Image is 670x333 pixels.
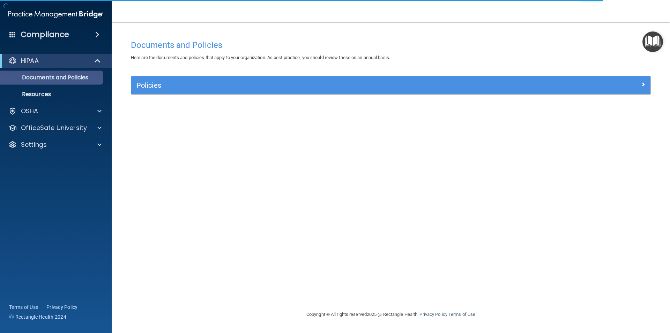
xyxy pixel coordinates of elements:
p: Documents and Policies [5,74,100,81]
p: Resources [5,91,100,98]
p: OSHA [21,107,38,115]
iframe: Drift Widget Chat Controller [549,283,662,311]
div: Copyright © All rights reserved 2025 @ Rectangle Health | | [263,303,518,326]
a: OSHA [8,107,102,115]
a: OfficeSafe University [8,124,102,132]
a: Privacy Policy [46,304,78,311]
a: Terms of Use [9,304,38,311]
p: OfficeSafe University [21,124,87,132]
p: Settings [21,140,47,149]
a: Policies [136,80,645,91]
h5: Policies [136,81,515,89]
span: Here are the documents and policies that apply to your organization. As best practice, you should... [131,55,390,60]
img: PMB logo [8,7,103,21]
a: HIPAA [8,57,101,65]
h4: Documents and Policies [131,41,651,50]
p: HIPAA [21,57,39,65]
a: Terms of Use [448,312,475,317]
h4: Compliance [21,30,69,39]
button: Open Resource Center [642,31,663,52]
span: Ⓒ Rectangle Health 2024 [9,313,66,320]
a: Settings [8,140,102,149]
a: Privacy Policy [419,312,447,317]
